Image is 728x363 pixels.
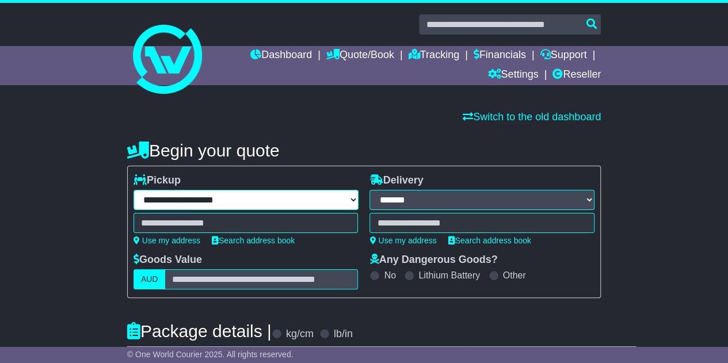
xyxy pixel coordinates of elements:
[448,236,531,245] a: Search address book
[127,322,272,341] h4: Package details |
[369,254,497,266] label: Any Dangerous Goods?
[134,236,200,245] a: Use my address
[134,269,166,289] label: AUD
[409,46,459,66] a: Tracking
[212,236,295,245] a: Search address book
[369,236,436,245] a: Use my address
[474,46,526,66] a: Financials
[463,111,601,123] a: Switch to the old dashboard
[127,141,601,160] h4: Begin your quote
[286,328,314,341] label: kg/cm
[369,174,423,187] label: Delivery
[326,46,394,66] a: Quote/Book
[503,270,526,281] label: Other
[334,328,353,341] label: lb/in
[540,46,586,66] a: Support
[134,254,202,266] label: Goods Value
[384,270,395,281] label: No
[418,270,480,281] label: Lithium Battery
[250,46,312,66] a: Dashboard
[134,174,181,187] label: Pickup
[552,66,601,85] a: Reseller
[487,66,538,85] a: Settings
[127,350,294,359] span: © One World Courier 2025. All rights reserved.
